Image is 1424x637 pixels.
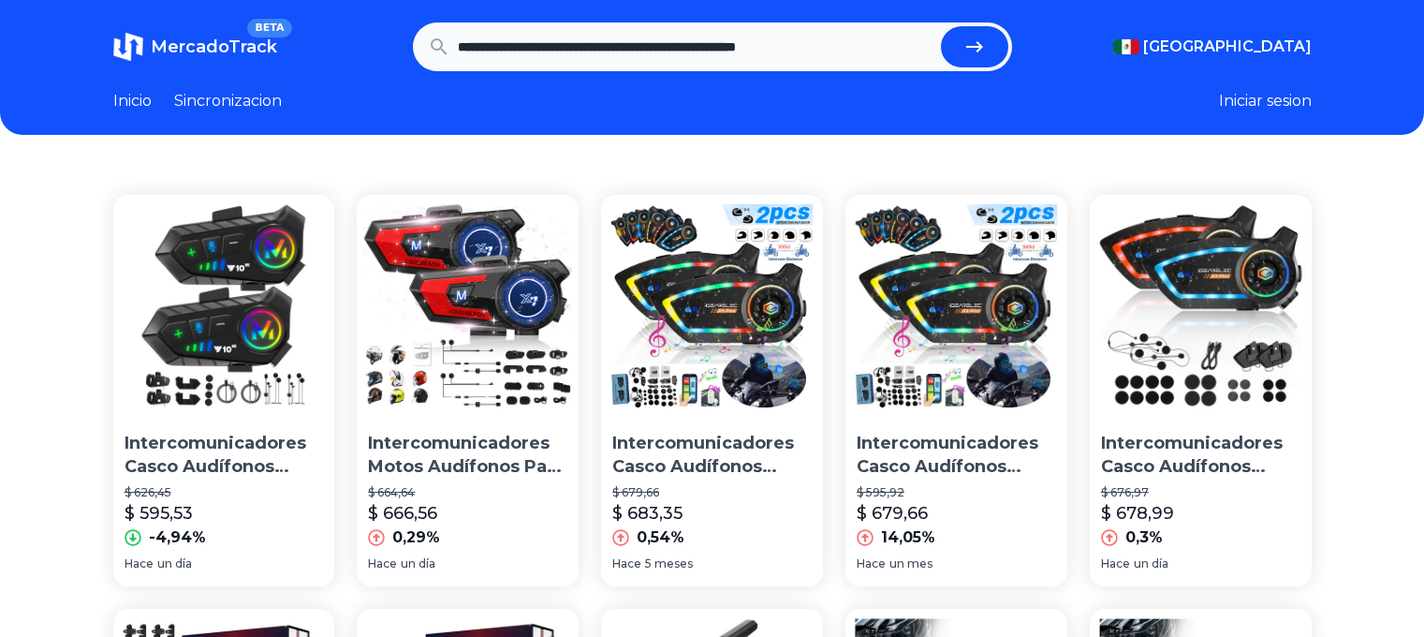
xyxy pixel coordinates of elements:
[1090,195,1312,417] img: Intercomunicadores Casco Audífonos Bluetooth Para Moto 2pcs
[612,485,812,500] p: $ 679,66
[157,556,192,571] span: un día
[368,556,397,571] span: Hace
[113,195,335,586] a: Intercomunicadores Casco Audífonos Bluetooth Para Moto 2pcsIntercomunicadores Casco Audífonos Blu...
[601,195,823,417] img: Intercomunicadores Casco Audífonos Bluetooth Para Moto 2pcs Gearelec X2 Plus
[368,432,567,479] p: Intercomunicadores Motos Audífonos Para Casco Bluetooth 2pcs
[1101,485,1300,500] p: $ 676,97
[612,500,683,526] p: $ 683,35
[845,195,1067,417] img: Intercomunicadores Casco Audífonos Bluetooth Para Moto 2pcs Gearelec X2 Plus
[125,556,154,571] span: Hace
[113,195,335,417] img: Intercomunicadores Casco Audífonos Bluetooth Para Moto 2pcs
[1143,36,1312,58] span: [GEOGRAPHIC_DATA]
[125,432,324,479] p: Intercomunicadores Casco Audífonos Bluetooth Para Moto 2pcs
[368,485,567,500] p: $ 664,64
[857,500,928,526] p: $ 679,66
[392,526,440,549] p: 0,29%
[1113,39,1139,54] img: Mexico
[174,90,282,112] a: Sincronizacion
[1090,195,1312,586] a: Intercomunicadores Casco Audífonos Bluetooth Para Moto 2pcsIntercomunicadores Casco Audífonos Blu...
[889,556,932,571] span: un mes
[857,556,886,571] span: Hace
[1219,90,1312,112] button: Iniciar sesion
[1101,432,1300,479] p: Intercomunicadores Casco Audífonos Bluetooth Para Moto 2pcs
[149,526,206,549] p: -4,94%
[1101,556,1130,571] span: Hace
[357,195,579,417] img: Intercomunicadores Motos Audífonos Para Casco Bluetooth 2pcs
[357,195,579,586] a: Intercomunicadores Motos Audífonos Para Casco Bluetooth 2pcsIntercomunicadores Motos Audífonos Pa...
[125,485,324,500] p: $ 626,45
[612,432,812,479] p: Intercomunicadores Casco Audífonos Bluetooth Para Moto 2pcs Gearelec X2 Plus
[368,500,437,526] p: $ 666,56
[113,32,277,62] a: MercadoTrackBETA
[645,556,693,571] span: 5 meses
[1125,526,1163,549] p: 0,3%
[247,19,291,37] span: BETA
[151,37,277,57] span: MercadoTrack
[1113,36,1312,58] button: [GEOGRAPHIC_DATA]
[845,195,1067,586] a: Intercomunicadores Casco Audífonos Bluetooth Para Moto 2pcs Gearelec X2 PlusIntercomunicadores Ca...
[1101,500,1174,526] p: $ 678,99
[612,556,641,571] span: Hace
[601,195,823,586] a: Intercomunicadores Casco Audífonos Bluetooth Para Moto 2pcs Gearelec X2 PlusIntercomunicadores Ca...
[1134,556,1168,571] span: un día
[113,90,152,112] a: Inicio
[637,526,684,549] p: 0,54%
[881,526,935,549] p: 14,05%
[125,500,193,526] p: $ 595,53
[401,556,435,571] span: un día
[113,32,143,62] img: MercadoTrack
[857,485,1056,500] p: $ 595,92
[857,432,1056,479] p: Intercomunicadores Casco Audífonos Bluetooth Para Moto 2pcs Gearelec X2 Plus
